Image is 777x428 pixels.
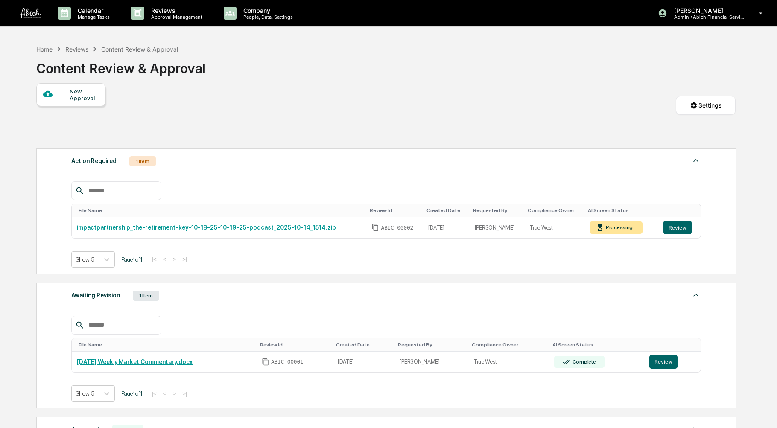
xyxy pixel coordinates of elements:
div: Toggle SortBy [398,342,464,348]
td: True West [468,352,549,373]
div: Reviews [65,46,88,53]
div: Toggle SortBy [588,207,655,213]
span: ABIC-00001 [271,358,304,365]
div: Toggle SortBy [552,342,641,348]
div: Awaiting Revision [71,290,120,301]
div: New Approval [70,88,98,102]
div: Action Required [71,155,117,166]
div: Toggle SortBy [472,342,546,348]
div: Toggle SortBy [651,342,697,348]
button: >| [180,256,190,263]
p: Company [237,7,297,14]
button: Review [663,221,692,234]
img: caret [691,290,701,300]
div: Toggle SortBy [79,342,253,348]
td: True West [524,217,584,238]
p: Calendar [71,7,114,14]
a: [DATE] Weekly Market Commentary.docx [77,358,193,365]
button: > [170,256,179,263]
td: [PERSON_NAME] [470,217,525,238]
button: |< [149,256,159,263]
button: Review [649,355,678,369]
p: Reviews [144,7,207,14]
button: > [170,390,179,397]
p: Manage Tasks [71,14,114,20]
a: Review [649,355,695,369]
p: [PERSON_NAME] [667,7,747,14]
div: Toggle SortBy [79,207,363,213]
div: Processing... [604,224,637,230]
div: Complete [571,359,596,365]
span: Copy Id [262,358,269,366]
td: [DATE] [423,217,469,238]
div: Toggle SortBy [473,207,521,213]
div: Home [36,46,53,53]
div: Toggle SortBy [528,207,581,213]
div: Toggle SortBy [665,207,697,213]
td: [PERSON_NAME] [394,352,468,373]
div: Content Review & Approval [36,54,206,76]
a: impactpartnership_the-retirement-key-10-18-25-10-19-25-podcast_2025-10-14_1514.zip [77,224,336,231]
div: Toggle SortBy [260,342,329,348]
a: Review [663,221,695,234]
button: |< [149,390,159,397]
div: Toggle SortBy [426,207,466,213]
p: Approval Management [144,14,207,20]
button: < [161,390,169,397]
button: < [161,256,169,263]
iframe: Open customer support [750,400,773,423]
img: caret [691,155,701,166]
div: Toggle SortBy [370,207,420,213]
button: >| [180,390,190,397]
td: [DATE] [333,352,394,373]
span: ABIC-00002 [381,224,413,231]
span: Copy Id [371,224,379,231]
div: Toggle SortBy [336,342,391,348]
span: Page 1 of 1 [121,256,143,263]
p: People, Data, Settings [237,14,297,20]
p: Admin • Abich Financial Services [667,14,747,20]
img: logo [20,8,41,18]
div: 1 Item [129,156,156,166]
button: Settings [676,96,736,115]
div: 1 Item [133,291,159,301]
span: Page 1 of 1 [121,390,143,397]
div: Content Review & Approval [101,46,178,53]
